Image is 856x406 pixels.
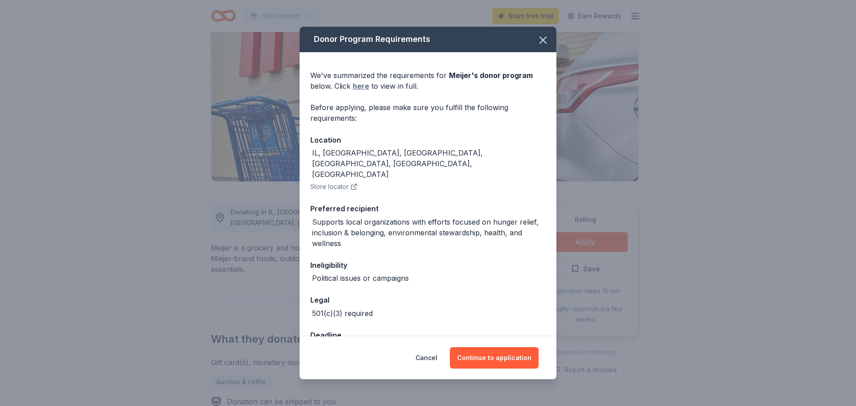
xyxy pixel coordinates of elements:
button: Cancel [416,347,437,369]
div: Legal [310,294,546,306]
div: We've summarized the requirements for below. Click to view in full. [310,70,546,91]
a: here [353,81,369,91]
button: Continue to application [450,347,539,369]
div: Supports local organizations with efforts focused on hunger relief, inclusion & belonging, enviro... [312,217,546,249]
div: Donor Program Requirements [300,27,556,52]
span: Meijer 's donor program [449,71,533,80]
div: 501(c)(3) required [312,308,373,319]
button: Store locator [310,181,358,192]
div: Ineligibility [310,259,546,271]
div: Before applying, please make sure you fulfill the following requirements: [310,102,546,123]
div: Deadline [310,329,546,341]
div: Preferred recipient [310,203,546,214]
div: Political issues or campaigns [312,273,409,283]
div: IL, [GEOGRAPHIC_DATA], [GEOGRAPHIC_DATA], [GEOGRAPHIC_DATA], [GEOGRAPHIC_DATA], [GEOGRAPHIC_DATA] [312,148,546,180]
div: Location [310,134,546,146]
